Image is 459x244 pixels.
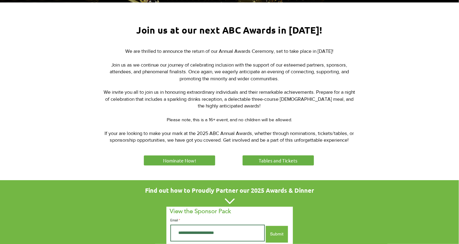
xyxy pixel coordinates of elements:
[270,231,284,237] span: Submit
[242,155,315,166] a: Tables and Tickets
[167,117,292,122] span: Please note, this is a 16+ event, and no children will be allowed.
[136,24,322,36] span: Join us at our next ABC Awards in [DATE]!
[266,226,288,243] button: Submit
[170,219,265,222] label: Email
[143,155,216,166] a: Nominate Now!
[125,49,333,54] span: We are thrilled to announce the return of our Annual Awards Ceremony, set to take place in [DATE]!
[170,207,231,215] span: View the Sponsor Pack
[259,157,298,164] span: Tables and Tickets
[105,131,354,143] span: If your are looking to make your mark at the 2025 ABC Annual Awards, whether through nominations,...
[145,186,314,194] span: Find out how to Proudly Partner our 2025 Awards & Dinner
[104,89,355,108] span: We invite you all to join us in honouring extraordinary individuals and their remarkable achievem...
[110,62,349,81] span: Join us as we continue our journey of celebrating inclusion with the support of our esteemed part...
[163,157,196,164] span: Nominate Now!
